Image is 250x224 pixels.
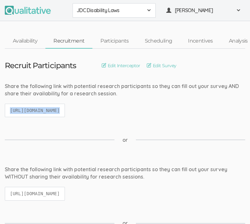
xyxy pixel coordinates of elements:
[122,136,128,144] span: or
[5,187,65,201] code: [URL][DOMAIN_NAME]
[73,3,156,18] button: JDC Disability Laws
[162,3,245,18] button: [PERSON_NAME]
[92,34,137,48] a: Participants
[77,7,143,14] span: JDC Disability Laws
[175,7,232,14] span: [PERSON_NAME]
[5,104,65,117] code: [URL][DOMAIN_NAME]
[218,193,250,224] iframe: Chat Widget
[137,34,180,48] a: Scheduling
[180,34,221,48] a: Incentives
[102,62,140,69] a: Edit Interceptor
[5,34,45,48] a: Availability
[5,83,245,97] div: Share the following link with potential research participants so they can fill out your survey AN...
[45,34,92,48] a: Recruitment
[147,62,176,69] a: Edit Survey
[5,61,76,70] h3: Recruit Participants
[5,6,51,15] img: Qualitative
[5,166,245,180] div: Share the following link with potential research participants so they can fill out your survey WI...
